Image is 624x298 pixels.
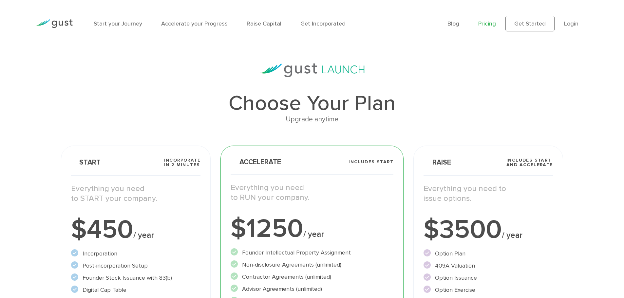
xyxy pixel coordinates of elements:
[71,159,101,166] span: Start
[161,20,228,27] a: Accelerate your Progress
[231,216,393,242] div: $1250
[260,63,365,77] img: gust-launch-logos.svg
[71,286,200,294] li: Digital Cap Table
[506,158,553,167] span: Includes START and ACCELERATE
[164,158,200,167] span: Incorporate in 2 Minutes
[300,20,346,27] a: Get Incorporated
[71,249,200,258] li: Incorporation
[71,261,200,270] li: Post-incorporation Setup
[424,249,553,258] li: Option Plan
[502,230,522,240] span: / year
[349,160,393,164] span: Includes START
[71,273,200,282] li: Founder Stock Issuance with 83(b)
[71,217,200,243] div: $450
[424,273,553,282] li: Option Issuance
[424,261,553,270] li: 409A Valuation
[231,272,393,281] li: Contractor Agreements (unlimited)
[94,20,142,27] a: Start your Journey
[231,183,393,202] p: Everything you need to RUN your company.
[61,114,563,125] div: Upgrade anytime
[231,159,281,166] span: Accelerate
[61,93,563,114] h1: Choose Your Plan
[231,248,393,257] li: Founder Intellectual Property Assignment
[231,260,393,269] li: Non-disclosure Agreements (unlimited)
[447,20,459,27] a: Blog
[36,19,73,28] img: Gust Logo
[133,230,154,240] span: / year
[424,184,553,203] p: Everything you need to issue options.
[231,285,393,293] li: Advisor Agreements (unlimited)
[505,16,555,31] a: Get Started
[424,286,553,294] li: Option Exercise
[71,184,200,203] p: Everything you need to START your company.
[478,20,496,27] a: Pricing
[303,229,324,239] span: / year
[424,159,451,166] span: Raise
[247,20,281,27] a: Raise Capital
[424,217,553,243] div: $3500
[564,20,578,27] a: Login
